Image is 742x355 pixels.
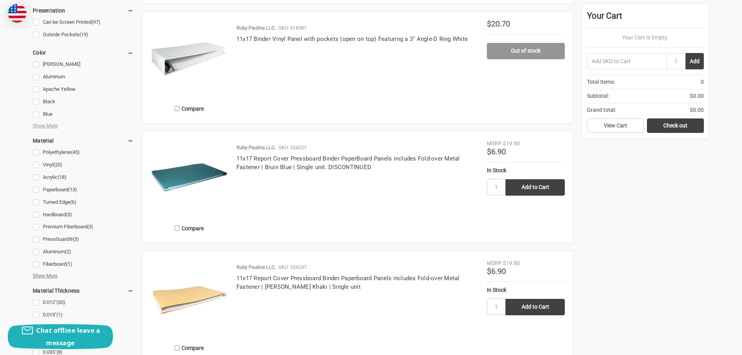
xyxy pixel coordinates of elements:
[690,106,704,114] span: $0.00
[150,102,228,115] label: Compare
[150,259,228,337] img: 11x17 Report Cover Pressboard Binder Paperboard Panels includes Fold-over Metal Fastener | Woffor...
[487,166,565,175] div: In Stock
[33,59,134,70] a: [PERSON_NAME]
[73,236,79,242] span: (3)
[487,147,506,156] span: $6.90
[65,249,71,254] span: (2)
[487,259,502,267] div: MSRP
[487,267,506,276] span: $6.90
[690,92,704,100] span: $0.00
[33,259,134,270] a: Fiberboard
[150,341,228,354] label: Compare
[174,226,180,231] input: Compare
[236,24,276,32] p: Ruby Paulina LLC.
[487,140,502,148] div: MSRP
[150,222,228,235] label: Compare
[58,174,67,180] span: (18)
[33,185,134,195] a: Paperboard
[278,263,307,271] p: SKU: 526247
[33,109,134,120] a: Blue
[70,199,76,205] span: (6)
[68,187,77,193] span: (13)
[33,322,134,333] a: 0.016"
[236,144,276,152] p: Ruby Paulina LLC.
[33,97,134,107] a: Black
[33,84,134,95] a: Apache Yellow
[33,160,134,170] a: Vinyl
[33,136,134,145] h5: Material
[587,92,609,100] span: Subtotal:
[8,4,26,23] img: duty and tax information for United States
[174,345,180,350] input: Compare
[33,286,134,295] h5: Material Thickness
[503,140,520,147] span: $19.80
[278,144,307,152] p: SKU: 526227
[503,260,520,266] span: $19.80
[487,19,510,28] span: $20.70
[236,263,276,271] p: Ruby Paulina LLC.
[33,6,134,15] h5: Presentation
[33,210,134,220] a: Hardboard
[56,349,63,355] span: (8)
[587,78,615,86] span: Total Items:
[587,53,667,69] input: Add SKU to Cart
[33,234,134,245] a: PressGuard®
[66,261,72,267] span: (1)
[236,275,460,291] a: 11x17 Report Cover Pressboard Binder Paperboard Panels includes Fold-over Metal Fastener | [PERSO...
[56,312,63,318] span: (1)
[587,34,704,42] p: Your Cart Is Empty.
[647,118,704,133] a: Check out
[56,299,65,305] span: (20)
[33,297,134,308] a: 0.012"
[33,147,134,158] a: Polyethylene
[33,30,134,40] a: Outside Pockets
[587,118,644,133] a: View Cart
[236,35,468,42] a: 11x17 Binder Vinyl Panel with pockets (open on top) Featuring a 3" Angle-D Ring White
[33,272,58,280] span: Show More
[87,224,93,230] span: (3)
[686,53,704,69] button: Add
[71,149,80,155] span: (45)
[278,24,307,32] p: SKU: 518981
[33,72,134,82] a: Aluminum
[92,19,100,25] span: (97)
[506,179,565,196] input: Add to Cart
[150,20,228,98] img: 11x17 Binder Vinyl Panel with pockets Featuring a 3" Angle-D Ring White
[236,155,460,171] a: 11x17 Report Cover Pressboard Binder PaperBoard Panels includes Fold-over Metal Fastener | Bruin ...
[66,212,72,217] span: (3)
[33,172,134,183] a: Acrylic
[33,122,58,130] span: Show More
[33,222,134,232] a: Premium Fiberboard
[36,326,100,347] span: Chat offline leave a message
[33,48,134,57] h5: Color
[506,299,565,315] input: Add to Cart
[33,247,134,257] a: Aluminum
[79,32,88,37] span: (19)
[701,78,704,86] span: 0
[33,197,134,208] a: Turned Edge
[8,324,113,349] button: Chat offline leave a message
[487,286,565,294] div: In Stock
[587,106,616,114] span: Grand total:
[174,106,180,111] input: Compare
[150,140,228,217] img: 11x17 Report Cover Pressboard Binder PaperBoard Panels includes Fold-over Metal Fastener | Bruin ...
[33,17,134,28] a: Can be Screen Printed
[33,310,134,320] a: 0.015"
[587,9,704,28] div: Your Cart
[53,162,62,168] span: (20)
[487,43,565,59] a: Out of stock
